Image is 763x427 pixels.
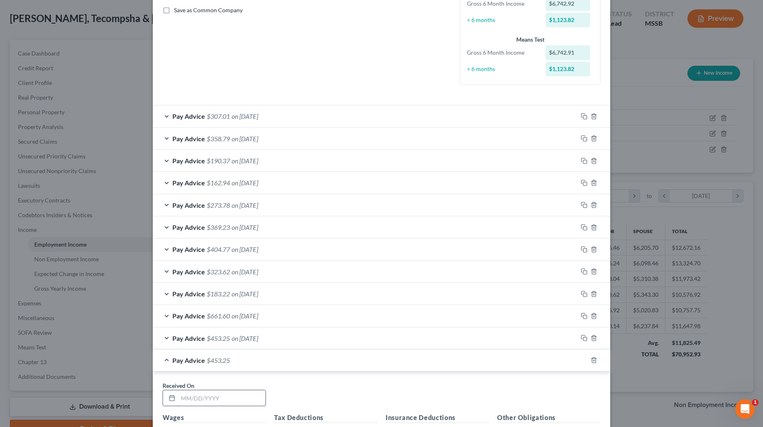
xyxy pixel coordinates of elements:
[232,312,258,320] span: on [DATE]
[207,312,230,320] span: $661.60
[172,245,205,253] span: Pay Advice
[163,382,194,389] span: Received On
[386,413,489,423] h5: Insurance Deductions
[232,135,258,142] span: on [DATE]
[232,334,258,342] span: on [DATE]
[207,157,230,165] span: $190.37
[172,312,205,320] span: Pay Advice
[232,223,258,231] span: on [DATE]
[207,179,230,187] span: $162.94
[207,290,230,298] span: $183.22
[207,245,230,253] span: $404.77
[467,36,593,44] div: Means Test
[207,201,230,209] span: $273.78
[752,399,759,406] span: 1
[207,334,230,342] span: $453.25
[172,290,205,298] span: Pay Advice
[463,65,542,73] div: ÷ 6 months
[172,268,205,276] span: Pay Advice
[207,223,230,231] span: $369.23
[172,135,205,142] span: Pay Advice
[172,334,205,342] span: Pay Advice
[546,62,591,76] div: $1,123.82
[174,7,243,13] span: Save as Common Company
[163,413,266,423] h5: Wages
[207,135,230,142] span: $358.79
[172,179,205,187] span: Pay Advice
[463,49,542,57] div: Gross 6 Month Income
[232,179,258,187] span: on [DATE]
[232,112,258,120] span: on [DATE]
[735,399,755,419] iframe: Intercom live chat
[172,223,205,231] span: Pay Advice
[207,268,230,276] span: $323.62
[172,112,205,120] span: Pay Advice
[232,157,258,165] span: on [DATE]
[172,356,205,364] span: Pay Advice
[497,413,600,423] h5: Other Obligations
[274,413,377,423] h5: Tax Deductions
[546,45,591,60] div: $6,742.91
[232,201,258,209] span: on [DATE]
[178,390,265,406] input: MM/DD/YYYY
[207,112,230,120] span: $307.01
[232,290,258,298] span: on [DATE]
[172,157,205,165] span: Pay Advice
[232,245,258,253] span: on [DATE]
[172,201,205,209] span: Pay Advice
[232,268,258,276] span: on [DATE]
[207,356,230,364] span: $453.25
[463,16,542,24] div: ÷ 6 months
[546,13,591,27] div: $1,123.82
